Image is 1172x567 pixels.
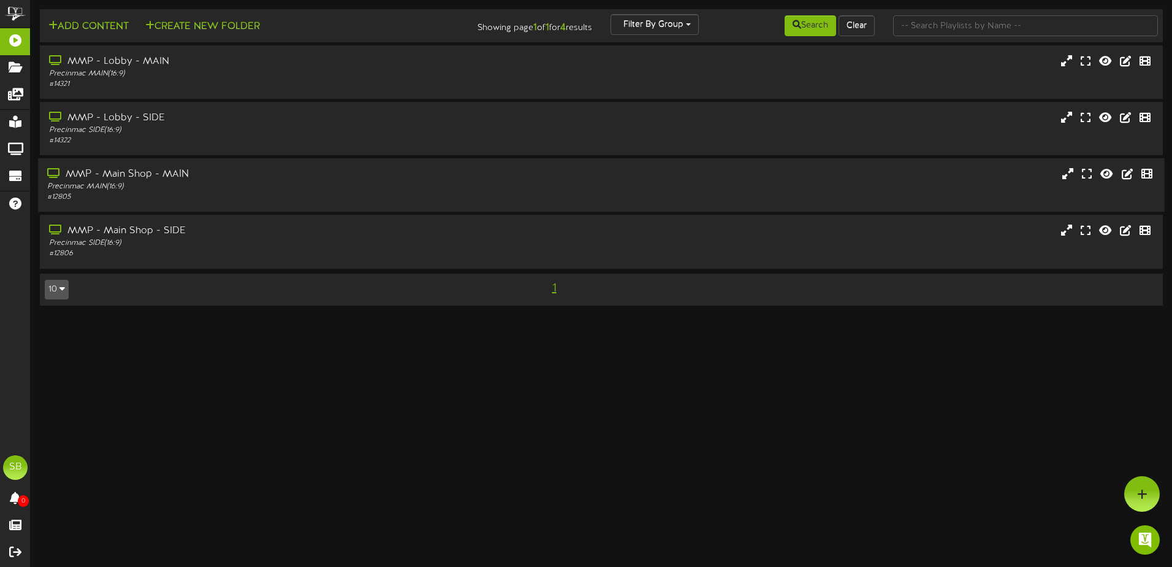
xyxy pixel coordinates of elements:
div: # 14322 [49,136,498,146]
div: MMP - Lobby - MAIN [49,55,498,69]
button: Clear [839,15,875,36]
div: Precinmac MAIN ( 16:9 ) [47,182,498,192]
strong: 1 [546,22,549,33]
div: # 14321 [49,79,498,90]
span: 1 [549,282,560,295]
div: Precinmac SIDE ( 16:9 ) [49,238,498,249]
div: Open Intercom Messenger [1130,525,1160,555]
div: # 12806 [49,249,498,259]
button: Search [785,15,836,36]
strong: 1 [533,22,537,33]
div: MMP - Main Shop - SIDE [49,224,498,238]
strong: 4 [560,22,566,33]
div: Precinmac MAIN ( 16:9 ) [49,69,498,79]
div: MMP - Lobby - SIDE [49,111,498,125]
input: -- Search Playlists by Name -- [893,15,1158,36]
button: 10 [45,280,69,299]
div: # 12805 [47,192,498,202]
button: Create New Folder [142,19,264,34]
div: Showing page of for results [413,14,601,35]
div: Precinmac SIDE ( 16:9 ) [49,125,498,136]
button: Add Content [45,19,132,34]
div: MMP - Main Shop - MAIN [47,168,498,182]
button: Filter By Group [611,14,699,35]
span: 0 [18,495,29,507]
div: SB [3,455,28,480]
